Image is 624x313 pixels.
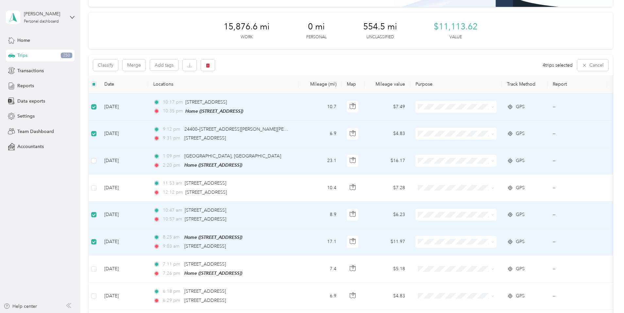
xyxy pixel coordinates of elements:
[184,162,242,168] span: Home ([STREET_ADDRESS])
[516,211,525,218] span: GPS
[516,103,525,110] span: GPS
[184,288,226,294] span: [STREET_ADDRESS]
[185,108,243,114] span: Home ([STREET_ADDRESS])
[163,99,183,106] span: 10:17 pm
[298,174,342,201] td: 10.4
[502,75,548,93] th: Track Method
[4,303,37,310] div: Help center
[24,20,59,24] div: Personal dashboard
[587,276,624,313] iframe: Everlance-gr Chat Button Frame
[364,75,410,93] th: Mileage value
[516,130,525,137] span: GPS
[185,99,227,105] span: [STREET_ADDRESS]
[185,216,226,222] span: [STREET_ADDRESS]
[364,202,410,228] td: $6.23
[123,59,145,71] button: Merge
[185,189,227,195] span: [STREET_ADDRESS]
[99,202,148,228] td: [DATE]
[99,75,148,93] th: Date
[99,228,148,255] td: [DATE]
[548,174,607,201] td: --
[298,228,342,255] td: 17.1
[184,261,226,267] span: [STREET_ADDRESS]
[148,75,298,93] th: Locations
[548,93,607,121] td: --
[163,288,181,295] span: 6:18 pm
[99,283,148,309] td: [DATE]
[163,162,181,169] span: 2:20 pm
[17,82,34,89] span: Reports
[548,75,607,93] th: Report
[298,283,342,309] td: 6.9
[224,22,270,32] span: 15,876.6 mi
[163,270,181,277] span: 7:26 pm
[99,121,148,147] td: [DATE]
[93,59,118,71] button: Classify
[298,255,342,283] td: 7.4
[163,153,181,160] span: 1:09 pm
[364,283,410,309] td: $4.83
[298,202,342,228] td: 8.9
[185,207,226,213] span: [STREET_ADDRESS]
[364,174,410,201] td: $7.28
[548,255,607,283] td: --
[548,228,607,255] td: --
[99,147,148,174] td: [DATE]
[17,143,44,150] span: Accountants
[184,153,281,159] span: [GEOGRAPHIC_DATA], [GEOGRAPHIC_DATA]
[150,59,178,71] button: Add tags
[306,34,327,40] p: Personal
[163,135,181,142] span: 9:31 pm
[184,243,226,249] span: [STREET_ADDRESS]
[548,283,607,309] td: --
[366,34,394,40] p: Unclassified
[24,10,65,17] div: [PERSON_NAME]
[241,34,253,40] p: Work
[61,53,72,58] span: 250
[516,157,525,164] span: GPS
[99,93,148,121] td: [DATE]
[163,180,182,187] span: 11:53 am
[17,128,54,135] span: Team Dashboard
[298,121,342,147] td: 6.9
[185,180,226,186] span: [STREET_ADDRESS]
[516,292,525,300] span: GPS
[434,22,478,32] span: $11,113.62
[516,265,525,272] span: GPS
[163,126,181,133] span: 9:12 pm
[184,135,226,141] span: [STREET_ADDRESS]
[163,107,183,115] span: 10:35 pm
[364,255,410,283] td: $5.18
[99,174,148,201] td: [DATE]
[298,93,342,121] td: 10.7
[543,62,573,69] span: 4 trips selected
[17,37,30,44] span: Home
[364,121,410,147] td: $4.83
[363,22,397,32] span: 554.5 mi
[308,22,325,32] span: 0 mi
[184,235,242,240] span: Home ([STREET_ADDRESS])
[364,228,410,255] td: $11.97
[17,52,27,59] span: Trips
[99,255,148,283] td: [DATE]
[17,113,35,120] span: Settings
[184,271,242,276] span: Home ([STREET_ADDRESS])
[449,34,462,40] p: Value
[364,147,410,174] td: $16.17
[184,126,313,132] span: 24400–[STREET_ADDRESS][PERSON_NAME][PERSON_NAME]
[364,93,410,121] td: $7.49
[516,238,525,245] span: GPS
[410,75,502,93] th: Purpose
[163,234,181,241] span: 8:25 am
[548,147,607,174] td: --
[163,261,181,268] span: 7:11 pm
[548,121,607,147] td: --
[298,147,342,174] td: 23.1
[577,59,608,71] button: Cancel
[163,189,183,196] span: 12:12 pm
[298,75,342,93] th: Mileage (mi)
[163,207,182,214] span: 10:47 am
[17,67,44,74] span: Transactions
[163,243,181,250] span: 9:03 am
[184,298,226,303] span: [STREET_ADDRESS]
